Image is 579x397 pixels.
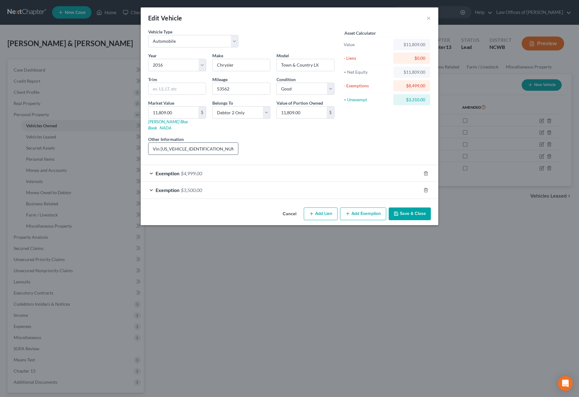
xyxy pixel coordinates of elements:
[212,76,228,83] label: Mileage
[558,376,573,391] div: Open Intercom Messenger
[156,187,179,193] span: Exemption
[344,97,391,103] div: = Unexempt
[181,187,202,193] span: $3,500.00
[277,59,334,71] input: ex. Altima
[340,207,386,220] button: Add Exemption
[427,14,431,22] button: ×
[344,41,391,48] div: Value
[344,83,391,89] div: - Exemptions
[398,55,425,61] div: $0.00
[156,170,179,176] span: Exemption
[148,136,184,142] label: Other Information
[212,100,233,106] span: Belongs To
[148,83,206,95] input: ex. LS, LT, etc
[181,170,202,176] span: $4,999.00
[198,107,206,118] div: $
[148,14,182,22] div: Edit Vehicle
[148,119,188,130] a: [PERSON_NAME] Blue Book
[212,53,223,58] span: Make
[398,69,425,75] div: $11,809.00
[398,97,425,103] div: $3,310.00
[398,83,425,89] div: $8,499.00
[389,207,431,220] button: Save & Close
[398,41,425,48] div: $11,809.00
[276,100,323,106] label: Value of Portion Owned
[148,100,174,106] label: Market Value
[344,30,376,36] label: Asset Calculator
[148,76,157,83] label: Trim
[344,69,391,75] div: = Net Equity
[304,207,338,220] button: Add Lien
[344,55,391,61] div: - Liens
[327,107,334,118] div: $
[213,59,270,71] input: ex. Nissan
[148,28,172,35] label: Vehicle Type
[213,83,270,95] input: --
[278,208,301,220] button: Cancel
[160,125,171,130] a: NADA
[148,52,157,59] label: Year
[148,143,238,155] input: (optional)
[276,52,289,59] label: Model
[277,107,327,118] input: 0.00
[276,76,296,83] label: Condition
[148,107,198,118] input: 0.00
